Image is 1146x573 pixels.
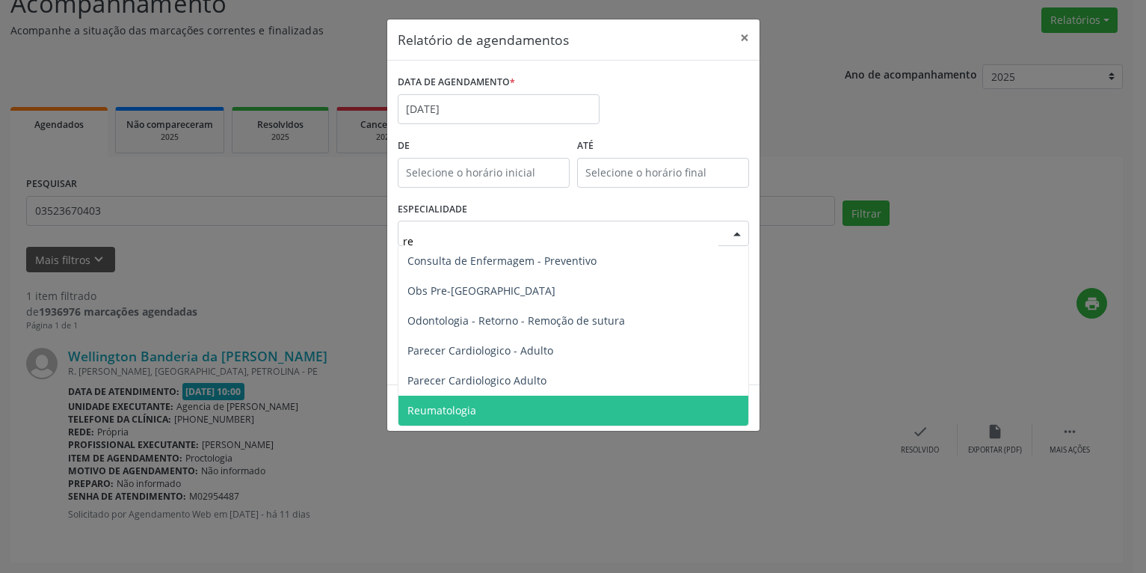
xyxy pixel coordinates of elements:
span: Odontologia - Retorno - Remoção de sutura [407,313,625,328]
label: De [398,135,570,158]
span: Consulta de Enfermagem - Preventivo [407,254,597,268]
input: Selecione uma data ou intervalo [398,94,600,124]
label: ATÉ [577,135,749,158]
span: Reumatologia [407,403,476,417]
input: Selecione o horário final [577,158,749,188]
span: Parecer Cardiologico - Adulto [407,343,553,358]
label: ESPECIALIDADE [398,198,467,221]
input: Seleciona uma especialidade [403,226,718,256]
span: Parecer Cardiologico Adulto [407,373,546,387]
label: DATA DE AGENDAMENTO [398,71,515,94]
h5: Relatório de agendamentos [398,30,569,49]
span: Obs Pre-[GEOGRAPHIC_DATA] [407,284,555,298]
button: Close [730,19,760,56]
input: Selecione o horário inicial [398,158,570,188]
